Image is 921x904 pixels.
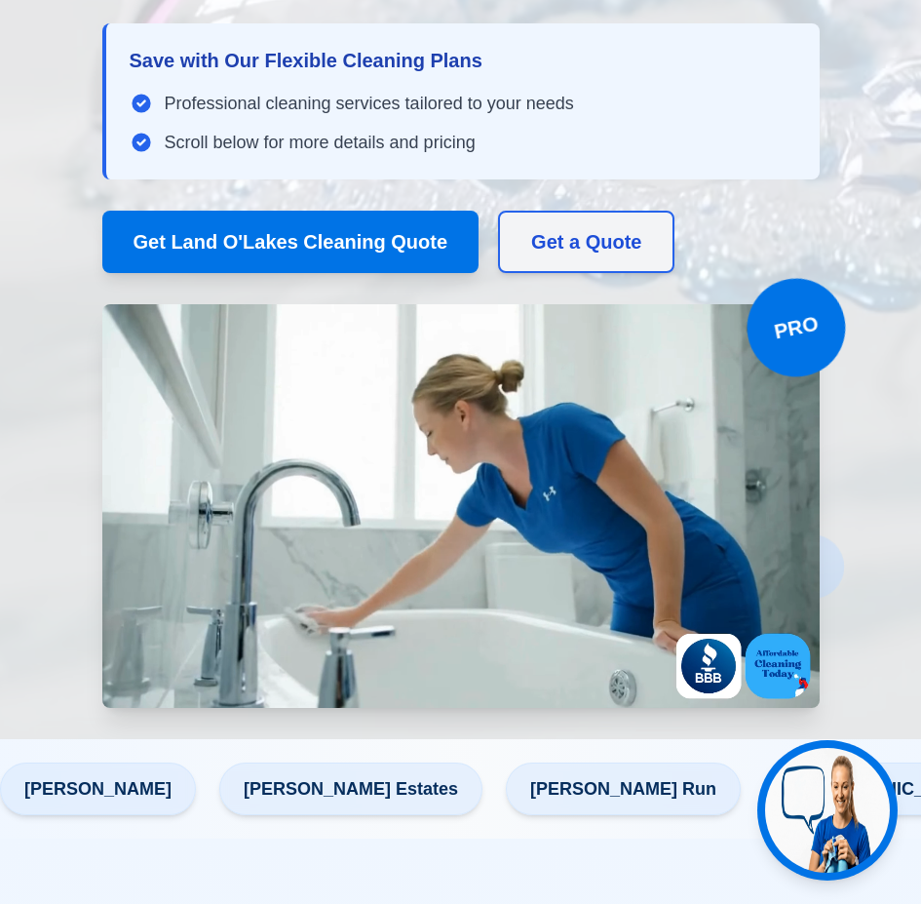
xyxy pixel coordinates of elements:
[393,763,629,815] span: [GEOGRAPHIC_DATA]
[102,304,820,708] video: Professional House Cleaning Services Land O'Lakes Lutz Odessa Florida
[652,763,805,815] span: Willow Bend
[134,763,369,815] span: [PERSON_NAME] Run
[102,211,480,273] button: Get Land O'Lakes Cleaning Quote
[165,129,476,156] span: Scroll below for more details and pricing
[738,269,854,385] div: PRO
[165,90,574,117] span: Professional cleaning services tailored to your needs
[498,211,674,273] button: Get a Quote
[757,740,898,881] button: Get help from Jen
[765,748,890,873] img: Jen
[130,47,796,74] h3: Save with Our Flexible Cleaning Plans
